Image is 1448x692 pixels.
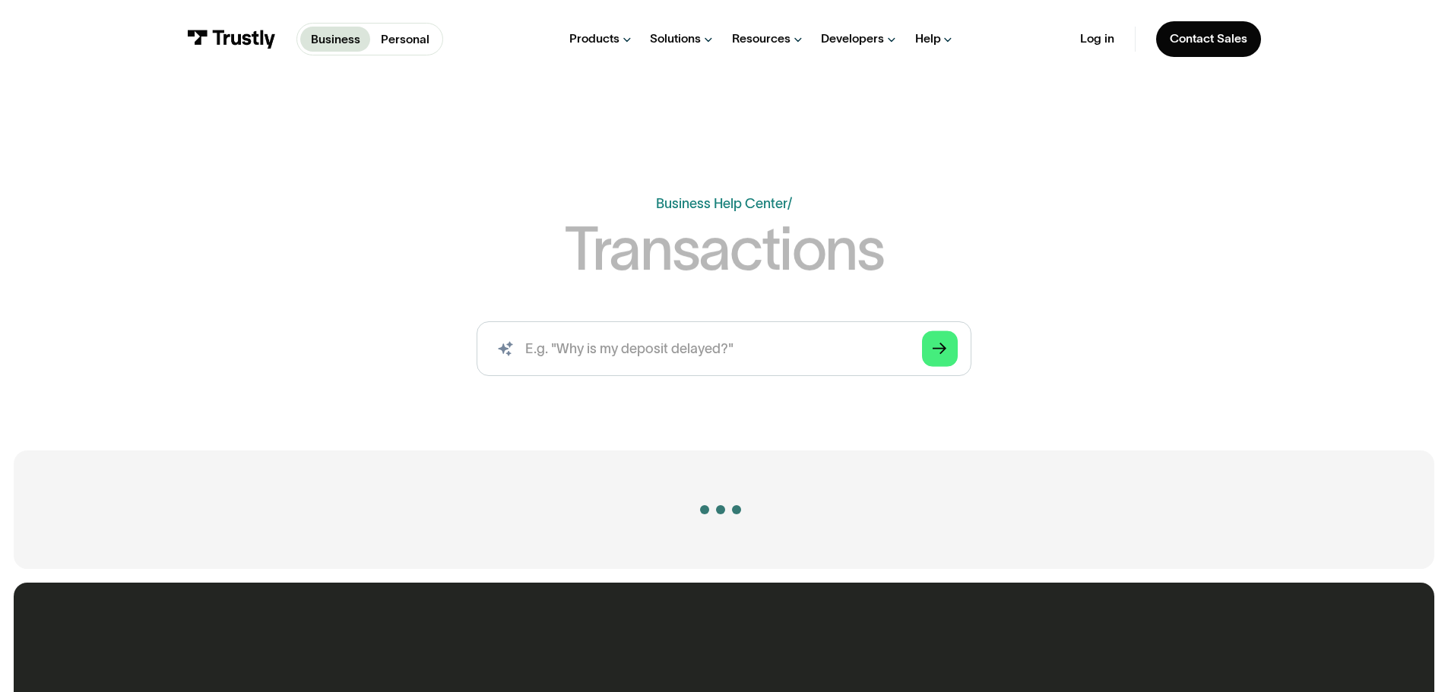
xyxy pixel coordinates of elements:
[381,30,429,49] p: Personal
[565,220,884,279] h1: Transactions
[311,30,360,49] p: Business
[1156,21,1261,57] a: Contact Sales
[370,27,439,52] a: Personal
[915,31,941,46] div: Help
[732,31,791,46] div: Resources
[1170,31,1247,46] div: Contact Sales
[477,321,971,376] form: Search
[787,196,792,211] div: /
[569,31,619,46] div: Products
[1080,31,1114,46] a: Log in
[477,321,971,376] input: search
[187,30,276,49] img: Trustly Logo
[300,27,370,52] a: Business
[656,196,787,211] a: Business Help Center
[650,31,701,46] div: Solutions
[821,31,884,46] div: Developers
